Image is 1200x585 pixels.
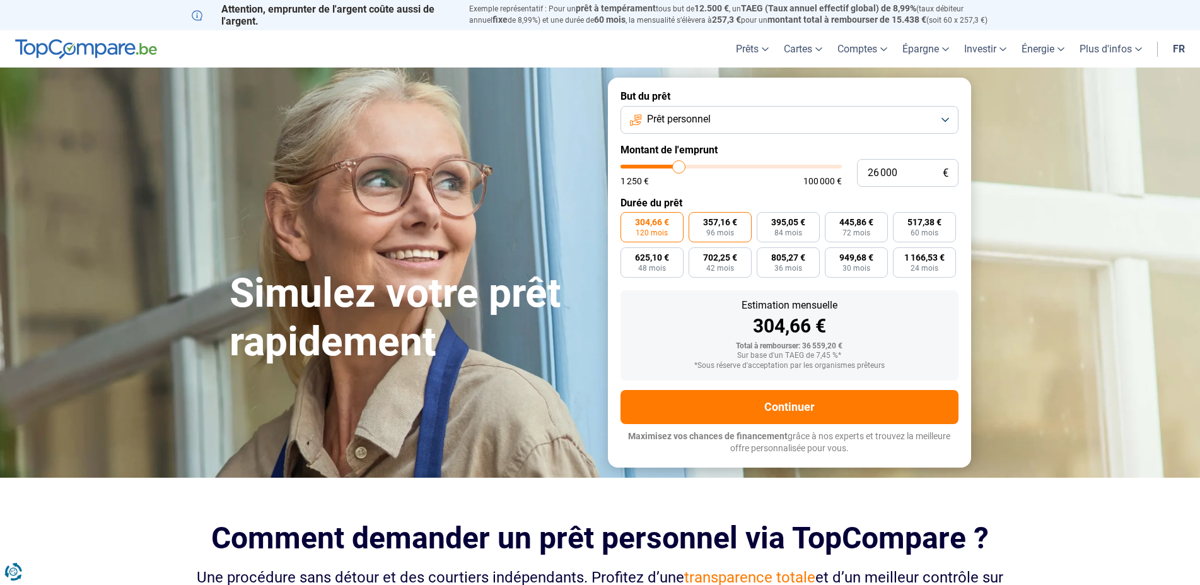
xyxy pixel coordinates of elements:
span: 30 mois [842,264,870,272]
span: 120 mois [636,229,668,237]
span: 84 mois [774,229,802,237]
span: 395,05 € [771,218,805,227]
div: Sur base d'un TAEG de 7,45 %* [631,352,948,360]
p: Exemple représentatif : Pour un tous but de , un (taux débiteur annuel de 8,99%) et une durée de ... [469,3,1009,26]
span: fixe [492,15,508,25]
span: 96 mois [706,229,734,237]
span: 36 mois [774,264,802,272]
span: 72 mois [842,229,870,237]
a: fr [1165,30,1192,68]
div: Total à rembourser: 36 559,20 € [631,342,948,351]
span: 42 mois [706,264,734,272]
div: *Sous réserve d'acceptation par les organismes prêteurs [631,362,948,370]
span: TAEG (Taux annuel effectif global) de 8,99% [741,3,916,13]
span: Maximisez vos chances de financement [628,431,788,441]
p: Attention, emprunter de l'argent coûte aussi de l'argent. [192,3,454,27]
div: Estimation mensuelle [631,300,948,310]
label: Montant de l'emprunt [620,144,958,156]
span: 445,86 € [839,218,873,227]
span: 1 166,53 € [904,253,945,262]
span: 12.500 € [694,3,729,13]
span: 60 mois [911,229,938,237]
span: 60 mois [594,15,626,25]
span: 702,25 € [703,253,737,262]
span: 304,66 € [635,218,669,227]
span: 100 000 € [803,177,842,186]
div: 304,66 € [631,317,948,336]
span: 24 mois [911,264,938,272]
span: 805,27 € [771,253,805,262]
a: Cartes [776,30,830,68]
button: Prêt personnel [620,106,958,134]
span: 1 250 € [620,177,649,186]
span: prêt à tempérament [576,3,656,13]
p: grâce à nos experts et trouvez la meilleure offre personnalisée pour vous. [620,430,958,455]
span: 257,3 € [712,15,741,25]
span: € [943,168,948,179]
span: Prêt personnel [647,112,711,126]
span: 48 mois [638,264,666,272]
h2: Comment demander un prêt personnel via TopCompare ? [192,521,1009,555]
span: montant total à rembourser de 15.438 € [767,15,926,25]
a: Investir [957,30,1014,68]
span: 517,38 € [907,218,941,227]
a: Prêts [728,30,776,68]
img: TopCompare [15,39,157,59]
label: But du prêt [620,90,958,102]
h1: Simulez votre prêt rapidement [230,269,593,367]
span: 625,10 € [635,253,669,262]
a: Plus d'infos [1072,30,1150,68]
a: Énergie [1014,30,1072,68]
span: 357,16 € [703,218,737,227]
span: 949,68 € [839,253,873,262]
label: Durée du prêt [620,197,958,209]
a: Épargne [895,30,957,68]
button: Continuer [620,390,958,424]
a: Comptes [830,30,895,68]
